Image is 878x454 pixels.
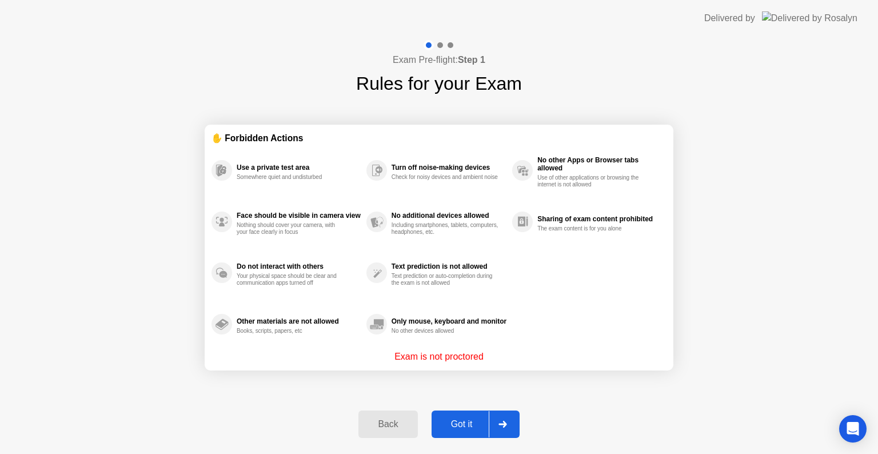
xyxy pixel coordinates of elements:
div: No other devices allowed [392,328,500,334]
div: Got it [435,419,489,429]
div: Use of other applications or browsing the internet is not allowed [537,174,645,188]
div: Somewhere quiet and undisturbed [237,174,345,181]
div: Text prediction is not allowed [392,262,506,270]
div: Turn off noise-making devices [392,164,506,172]
div: No other Apps or Browser tabs allowed [537,156,661,172]
div: The exam content is for you alone [537,225,645,232]
b: Step 1 [458,55,485,65]
button: Back [358,411,417,438]
div: Face should be visible in camera view [237,212,361,220]
div: No additional devices allowed [392,212,506,220]
div: Back [362,419,414,429]
div: Text prediction or auto-completion during the exam is not allowed [392,273,500,286]
div: Including smartphones, tablets, computers, headphones, etc. [392,222,500,236]
img: Delivered by Rosalyn [762,11,857,25]
h1: Rules for your Exam [356,70,522,97]
div: Open Intercom Messenger [839,415,867,443]
div: Delivered by [704,11,755,25]
div: Other materials are not allowed [237,317,361,325]
div: Nothing should cover your camera, with your face clearly in focus [237,222,345,236]
div: Do not interact with others [237,262,361,270]
div: Sharing of exam content prohibited [537,215,661,223]
button: Got it [432,411,520,438]
h4: Exam Pre-flight: [393,53,485,67]
div: ✋ Forbidden Actions [211,132,667,145]
div: Books, scripts, papers, etc [237,328,345,334]
div: Check for noisy devices and ambient noise [392,174,500,181]
div: Use a private test area [237,164,361,172]
div: Your physical space should be clear and communication apps turned off [237,273,345,286]
p: Exam is not proctored [394,350,484,364]
div: Only mouse, keyboard and monitor [392,317,506,325]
